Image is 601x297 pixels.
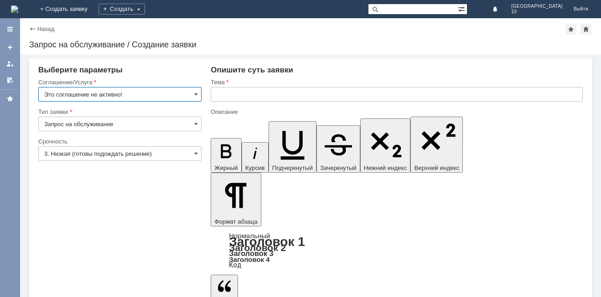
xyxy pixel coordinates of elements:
[511,4,563,9] span: [GEOGRAPHIC_DATA]
[229,232,270,240] a: Нормальный
[211,173,261,226] button: Формат абзаца
[38,138,200,144] div: Срочность
[3,56,17,71] a: Мои заявки
[211,138,242,173] button: Жирный
[211,233,583,268] div: Формат абзаца
[565,24,576,35] div: Добавить в избранное
[269,121,316,173] button: Подчеркнутый
[316,125,360,173] button: Зачеркнутый
[38,79,200,85] div: Соглашение/Услуга
[29,40,592,49] div: Запрос на обслуживание / Создание заявки
[37,26,54,32] a: Назад
[211,109,581,115] div: Описание
[11,5,18,13] a: Перейти на домашнюю страницу
[245,164,265,171] span: Курсив
[511,9,563,15] span: 10
[38,66,123,74] span: Выберите параметры
[38,109,200,115] div: Тип заявки
[3,40,17,55] a: Создать заявку
[229,256,269,263] a: Заголовок 4
[211,79,581,85] div: Тема
[580,24,591,35] div: Сделать домашней страницей
[229,249,273,257] a: Заголовок 3
[272,164,313,171] span: Подчеркнутый
[229,261,241,269] a: Код
[360,118,411,173] button: Нижний индекс
[242,142,269,173] button: Курсив
[410,117,463,173] button: Верхний индекс
[214,218,257,225] span: Формат абзаца
[364,164,407,171] span: Нижний индекс
[229,235,305,249] a: Заголовок 1
[458,4,467,13] span: Расширенный поиск
[320,164,357,171] span: Зачеркнутый
[98,4,145,15] div: Создать
[11,5,18,13] img: logo
[414,164,459,171] span: Верхний индекс
[3,73,17,87] a: Мои согласования
[229,242,286,253] a: Заголовок 2
[211,66,293,74] span: Опишите суть заявки
[214,164,238,171] span: Жирный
